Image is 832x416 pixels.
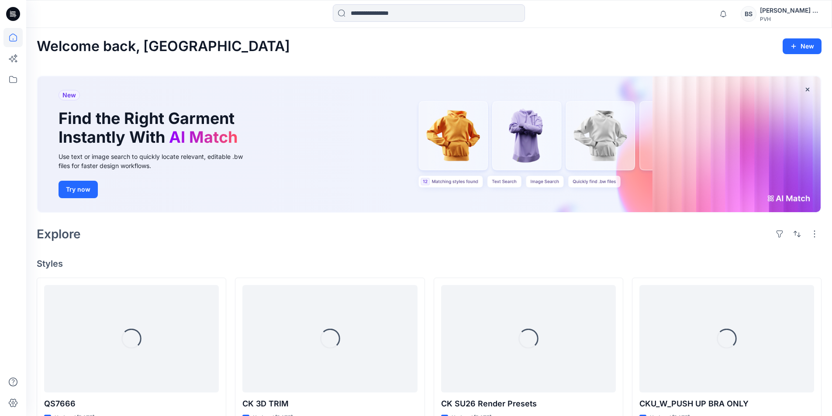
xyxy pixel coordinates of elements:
[59,109,242,147] h1: Find the Right Garment Instantly With
[760,5,821,16] div: [PERSON_NAME] Silk
[59,152,255,170] div: Use text or image search to quickly locate relevant, editable .bw files for faster design workflows.
[169,127,238,147] span: AI Match
[37,227,81,241] h2: Explore
[760,16,821,22] div: PVH
[59,181,98,198] button: Try now
[242,398,417,410] p: CK 3D TRIM
[783,38,822,54] button: New
[37,38,290,55] h2: Welcome back, [GEOGRAPHIC_DATA]
[441,398,616,410] p: CK SU26 Render Presets
[741,6,756,22] div: BS
[62,90,76,100] span: New
[44,398,219,410] p: QS7666
[639,398,814,410] p: CKU_W_PUSH UP BRA ONLY
[37,258,822,269] h4: Styles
